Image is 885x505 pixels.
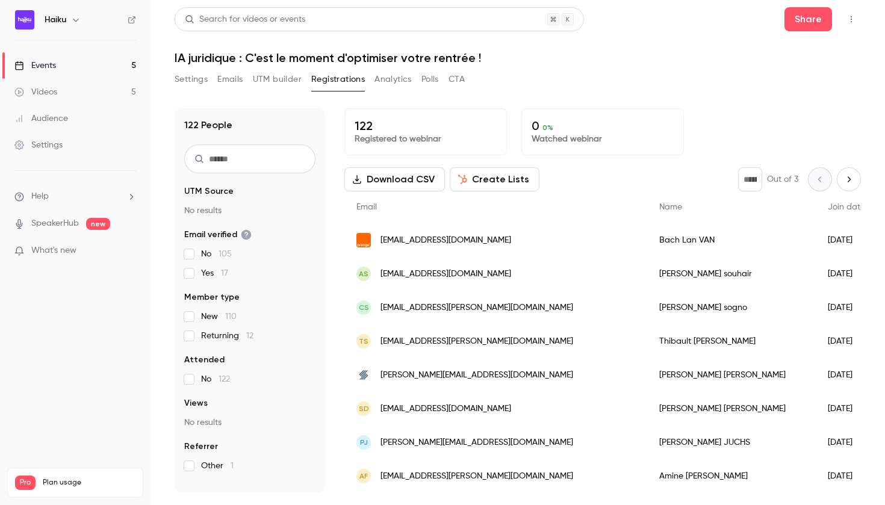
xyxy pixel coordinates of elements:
[14,113,68,125] div: Audience
[816,291,877,324] div: [DATE]
[184,185,315,472] section: facet-groups
[356,203,377,211] span: Email
[184,291,240,303] span: Member type
[816,324,877,358] div: [DATE]
[359,336,368,347] span: TS
[184,397,208,409] span: Views
[184,185,234,197] span: UTM Source
[355,133,497,145] p: Registered to webinar
[201,248,232,260] span: No
[253,70,302,89] button: UTM builder
[450,167,539,191] button: Create Lists
[201,373,230,385] span: No
[647,392,816,426] div: [PERSON_NAME] [PERSON_NAME]
[647,459,816,493] div: Amine [PERSON_NAME]
[647,291,816,324] div: [PERSON_NAME] sogno
[647,223,816,257] div: Bach Lan VAN
[14,60,56,72] div: Events
[837,167,861,191] button: Next page
[184,205,315,217] p: No results
[647,324,816,358] div: Thibault [PERSON_NAME]
[355,119,497,133] p: 122
[185,13,305,26] div: Search for videos or events
[201,330,253,342] span: Returning
[184,417,315,429] p: No results
[31,190,49,203] span: Help
[816,426,877,459] div: [DATE]
[449,70,465,89] button: CTA
[246,332,253,340] span: 12
[647,257,816,291] div: [PERSON_NAME] souhair
[359,403,369,414] span: SD
[219,375,230,383] span: 122
[828,203,865,211] span: Join date
[201,311,237,323] span: New
[175,51,861,65] h1: IA juridique : C'est le moment d'optimiser votre rentrée !
[225,312,237,321] span: 110
[380,234,511,247] span: [EMAIL_ADDRESS][DOMAIN_NAME]
[175,70,208,89] button: Settings
[201,460,234,472] span: Other
[380,335,573,348] span: [EMAIL_ADDRESS][PERSON_NAME][DOMAIN_NAME]
[767,173,798,185] p: Out of 3
[647,426,816,459] div: [PERSON_NAME] JUCHS
[360,437,368,448] span: PJ
[201,267,228,279] span: Yes
[15,476,36,490] span: Pro
[359,471,368,482] span: AF
[356,368,371,382] img: septeo.com
[659,203,682,211] span: Name
[380,268,511,280] span: [EMAIL_ADDRESS][DOMAIN_NAME]
[15,10,34,29] img: Haiku
[380,403,511,415] span: [EMAIL_ADDRESS][DOMAIN_NAME]
[816,223,877,257] div: [DATE]
[359,302,369,313] span: cs
[380,436,573,449] span: [PERSON_NAME][EMAIL_ADDRESS][DOMAIN_NAME]
[784,7,832,31] button: Share
[311,70,365,89] button: Registrations
[14,190,136,203] li: help-dropdown-opener
[359,268,368,279] span: As
[647,358,816,392] div: [PERSON_NAME] [PERSON_NAME]
[380,369,573,382] span: [PERSON_NAME][EMAIL_ADDRESS][DOMAIN_NAME]
[14,139,63,151] div: Settings
[374,70,412,89] button: Analytics
[221,269,228,277] span: 17
[122,246,136,256] iframe: Noticeable Trigger
[380,470,573,483] span: [EMAIL_ADDRESS][PERSON_NAME][DOMAIN_NAME]
[43,478,135,488] span: Plan usage
[14,86,57,98] div: Videos
[217,70,243,89] button: Emails
[31,217,79,230] a: SpeakerHub
[816,459,877,493] div: [DATE]
[816,257,877,291] div: [DATE]
[356,233,371,247] img: orange.fr
[231,462,234,470] span: 1
[532,133,674,145] p: Watched webinar
[184,118,232,132] h1: 122 People
[344,167,445,191] button: Download CSV
[184,229,252,241] span: Email verified
[86,218,110,230] span: new
[45,14,66,26] h6: Haiku
[816,358,877,392] div: [DATE]
[219,250,232,258] span: 105
[184,441,218,453] span: Referrer
[816,392,877,426] div: [DATE]
[184,354,225,366] span: Attended
[542,123,553,132] span: 0 %
[532,119,674,133] p: 0
[380,302,573,314] span: [EMAIL_ADDRESS][PERSON_NAME][DOMAIN_NAME]
[421,70,439,89] button: Polls
[31,244,76,257] span: What's new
